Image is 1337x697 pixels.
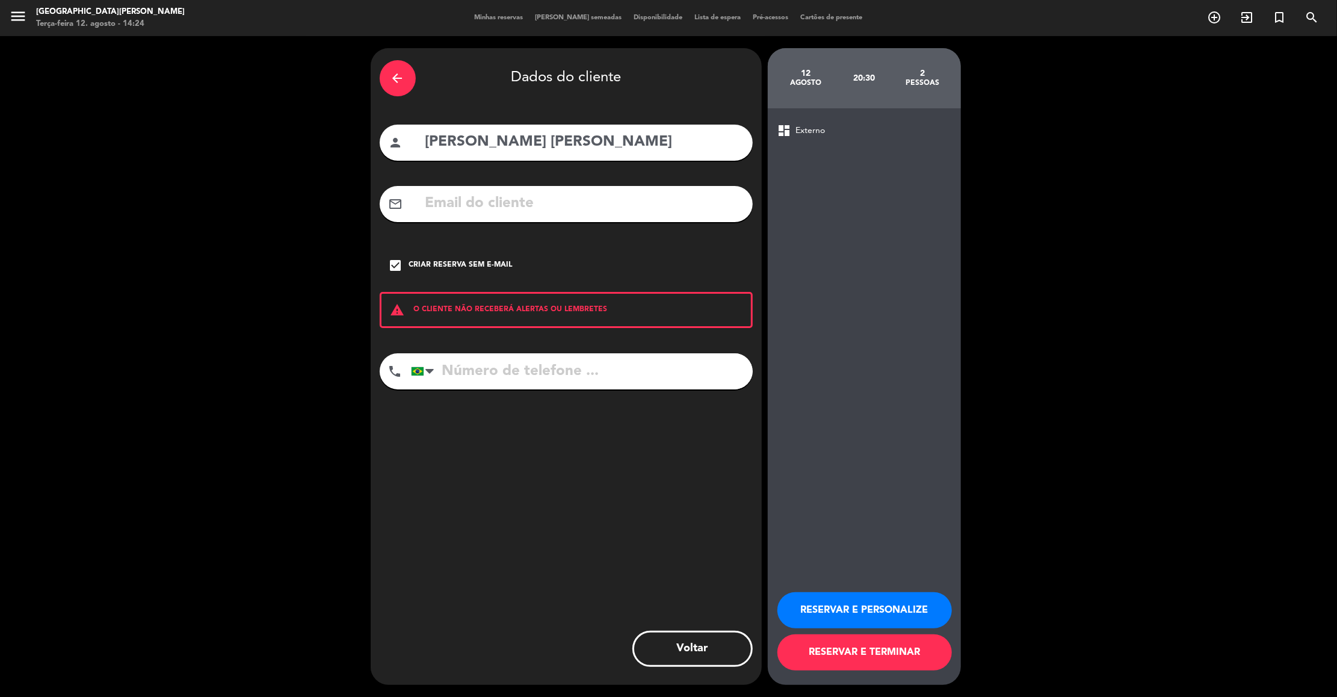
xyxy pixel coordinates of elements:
[411,353,753,389] input: Número de telefone ...
[777,592,952,628] button: RESERVAR E PERSONALIZE
[36,18,185,30] div: Terça-feira 12. agosto - 14:24
[795,14,869,21] span: Cartões de presente
[412,354,439,389] div: Brazil (Brasil): +55
[893,69,951,78] div: 2
[777,78,835,88] div: agosto
[530,14,628,21] span: [PERSON_NAME] semeadas
[835,57,893,99] div: 20:30
[409,259,513,271] div: Criar reserva sem e-mail
[389,197,403,211] i: mail_outline
[424,191,744,216] input: Email do cliente
[777,69,835,78] div: 12
[9,7,27,29] button: menu
[1305,10,1319,25] i: search
[632,631,753,667] button: Voltar
[1240,10,1254,25] i: exit_to_app
[388,364,403,379] i: phone
[893,78,951,88] div: pessoas
[1272,10,1286,25] i: turned_in_not
[796,124,826,138] span: Externo
[628,14,689,21] span: Disponibilidade
[777,634,952,671] button: RESERVAR E TERMINAR
[424,130,744,155] input: Nome do cliente
[380,57,753,99] div: Dados do cliente
[380,292,753,328] div: O CLIENTE NÃO RECEBERÁ ALERTAS OU LEMBRETES
[689,14,747,21] span: Lista de espera
[747,14,795,21] span: Pré-acessos
[389,135,403,150] i: person
[36,6,185,18] div: [GEOGRAPHIC_DATA][PERSON_NAME]
[777,123,792,138] span: dashboard
[391,71,405,85] i: arrow_back
[389,258,403,273] i: check_box
[469,14,530,21] span: Minhas reservas
[381,303,414,317] i: warning
[9,7,27,25] i: menu
[1207,10,1221,25] i: add_circle_outline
